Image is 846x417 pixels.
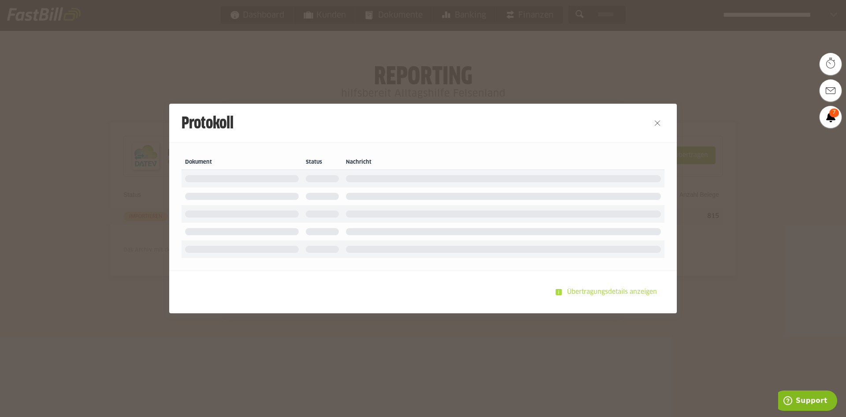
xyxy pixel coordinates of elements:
[342,155,664,170] th: Nachricht
[778,391,837,413] iframe: Öffnet ein Widget, in dem Sie weitere Informationen finden
[820,106,842,128] a: 7
[829,109,839,117] span: 7
[550,283,664,301] sl-button: Übertragungsdetails anzeigen
[302,155,342,170] th: Status
[182,155,302,170] th: Dokument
